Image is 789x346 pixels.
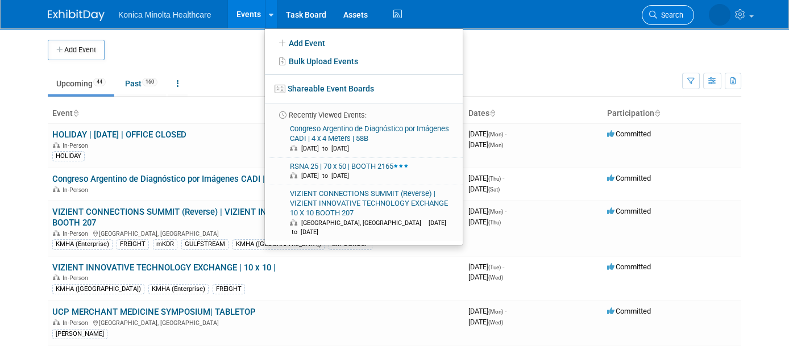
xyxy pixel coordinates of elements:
span: [DATE] [468,273,503,281]
span: [DATE] [468,140,503,149]
a: Upcoming44 [48,73,114,94]
img: In-Person Event [53,319,60,325]
span: [DATE] to [DATE] [301,145,355,152]
span: In-Person [63,319,92,327]
span: [DATE] [468,185,500,193]
a: Congreso Argentino de Diagnóstico por Imágenes CADI | 4 x 4 Meters | 58B [52,174,335,184]
a: VIZIENT CONNECTIONS SUMMIT (Reverse) | VIZIENT INNOVATIVE TECHNOLOGY EXCHANGE 10 X 10 BOOTH 207 [52,207,439,228]
span: Committed [607,130,651,138]
a: Sort by Event Name [73,109,78,118]
div: [GEOGRAPHIC_DATA], [GEOGRAPHIC_DATA] [52,228,459,237]
a: Past160 [117,73,166,94]
span: Committed [607,174,651,182]
a: HOLIDAY | [DATE] | OFFICE CLOSED [52,130,186,140]
a: Bulk Upload Events [265,52,463,70]
span: (Wed) [488,274,503,281]
a: VIZIENT INNOVATIVE TECHNOLOGY EXCHANGE | 10 x 10 | [52,262,276,273]
span: [DATE] [468,218,501,226]
div: mKDR [153,239,177,249]
span: Committed [607,307,651,315]
span: (Sat) [488,186,500,193]
a: RSNA 25 | 70 x 50 | BOOTH 2165 [DATE] to [DATE] [268,158,458,185]
a: Sort by Start Date [489,109,495,118]
a: Search [642,5,694,25]
span: (Mon) [488,209,503,215]
span: (Wed) [488,319,503,326]
img: In-Person Event [53,142,60,148]
th: Dates [464,104,603,123]
div: HOLIDAY [52,151,85,161]
img: seventboard-3.png [275,85,285,93]
span: [DATE] [468,174,504,182]
span: Committed [607,207,651,215]
span: [DATE] to [DATE] [301,172,355,180]
span: - [505,207,506,215]
span: 44 [93,78,106,86]
span: In-Person [63,186,92,194]
div: KMHA ([GEOGRAPHIC_DATA]) [52,284,144,294]
a: VIZIENT CONNECTIONS SUMMIT (Reverse) | VIZIENT INNOVATIVE TECHNOLOGY EXCHANGE 10 X 10 BOOTH 207 [... [268,185,458,241]
span: - [505,307,506,315]
img: ExhibitDay [48,10,105,21]
span: - [503,262,504,271]
span: Konica Minolta Healthcare [118,10,211,19]
span: [DATE] [468,130,506,138]
span: (Mon) [488,131,503,137]
span: [GEOGRAPHIC_DATA], [GEOGRAPHIC_DATA] [301,219,427,227]
li: Recently Viewed Events: [265,103,463,120]
div: KMHA (Enterprise) [148,284,209,294]
span: [DATE] [468,318,503,326]
span: [DATE] [468,307,506,315]
a: Add Event [265,33,463,52]
span: In-Person [63,142,92,149]
a: Shareable Event Boards [265,78,463,99]
div: GULFSTREAM [181,239,229,249]
img: In-Person Event [53,274,60,280]
span: (Tue) [488,264,501,270]
a: Sort by Participation Type [654,109,660,118]
span: In-Person [63,230,92,237]
img: In-Person Event [53,230,60,236]
th: Event [48,104,464,123]
div: KMHA ([GEOGRAPHIC_DATA]) [232,239,325,249]
span: (Thu) [488,219,501,226]
span: [DATE] [468,207,506,215]
span: [DATE] [468,262,504,271]
img: In-Person Event [53,186,60,192]
span: - [505,130,506,138]
img: Annette O'Mahoney [709,4,730,26]
button: Add Event [48,40,105,60]
span: (Thu) [488,176,501,182]
div: FREIGHT [117,239,149,249]
span: (Mon) [488,142,503,148]
span: (Mon) [488,309,503,315]
a: UCP MERCHANT MEDICINE SYMPOSIUM| TABLETOP [52,307,256,317]
div: [PERSON_NAME] [52,329,107,339]
a: Congreso Argentino de Diagnóstico por Imágenes CADI | 4 x 4 Meters | 58B [DATE] to [DATE] [268,120,458,157]
th: Participation [603,104,741,123]
div: KMHA (Enterprise) [52,239,113,249]
div: [GEOGRAPHIC_DATA], [GEOGRAPHIC_DATA] [52,318,459,327]
span: 160 [142,78,157,86]
span: In-Person [63,274,92,282]
span: Search [657,11,683,19]
span: Committed [607,262,651,271]
span: - [503,174,504,182]
div: FREIGHT [213,284,245,294]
